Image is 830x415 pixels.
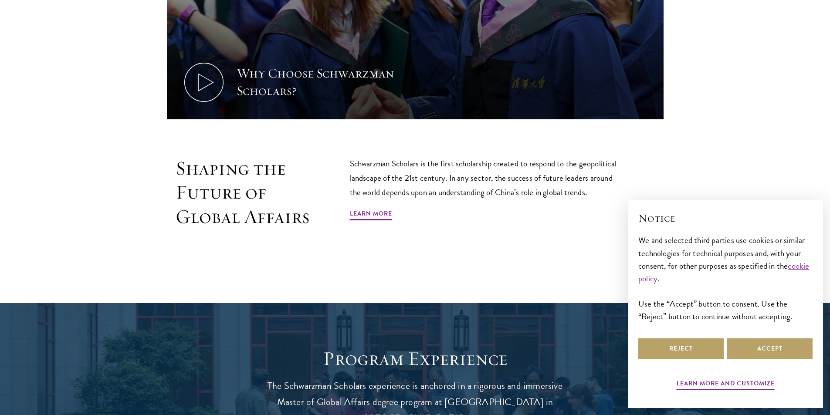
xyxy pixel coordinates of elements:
h1: Program Experience [258,347,572,371]
a: cookie policy [638,260,810,285]
p: Schwarzman Scholars is the first scholarship created to respond to the geopolitical landscape of ... [350,156,624,199]
h2: Shaping the Future of Global Affairs [176,156,311,229]
button: Accept [727,338,813,359]
button: Reject [638,338,724,359]
h2: Notice [638,211,813,226]
a: Learn More [350,208,392,222]
button: Learn more and customize [677,378,775,391]
div: Why Choose Schwarzman Scholars? [237,65,398,100]
div: We and selected third parties use cookies or similar technologies for technical purposes and, wit... [638,234,813,322]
